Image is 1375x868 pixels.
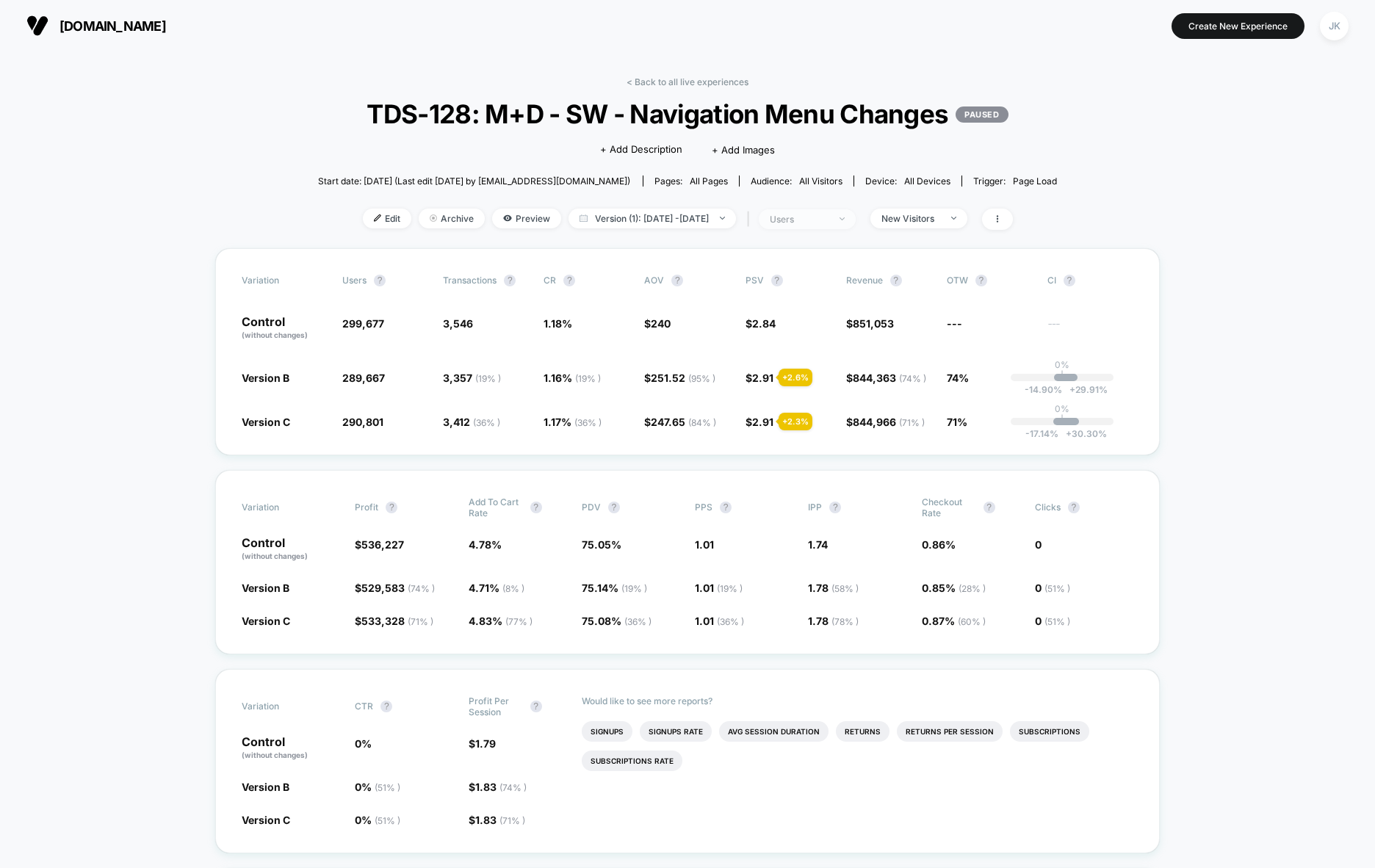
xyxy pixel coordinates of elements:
[984,502,995,513] button: ?
[922,582,986,594] span: 0.85 %
[242,736,340,761] p: Control
[1025,384,1062,395] span: -14.90 %
[644,372,715,384] span: $
[770,214,829,225] div: users
[746,275,764,286] span: PSV
[752,372,773,384] span: 2.91
[361,615,433,627] span: 533,328
[853,176,961,187] span: Device:
[779,369,812,386] div: + 2.6 %
[242,582,289,594] span: Version B
[1066,428,1072,439] span: +
[831,583,859,594] span: ( 58 % )
[242,330,308,339] span: (without changes)
[973,176,1057,187] div: Trigger:
[1058,428,1107,439] span: 30.30 %
[922,496,976,518] span: Checkout Rate
[712,144,775,156] span: + Add Images
[695,615,744,627] span: 1.01
[947,416,967,428] span: 71%
[473,417,500,428] span: ( 36 % )
[1044,583,1070,594] span: ( 51 % )
[808,582,859,594] span: 1.78
[242,316,328,341] p: Control
[922,538,956,551] span: 0.86 %
[242,496,322,518] span: Variation
[582,751,682,771] li: Subscriptions Rate
[242,615,290,627] span: Version C
[651,416,716,428] span: 247.65
[779,413,812,430] div: + 2.3 %
[475,737,496,750] span: 1.79
[752,317,776,330] span: 2.84
[899,373,926,384] span: ( 74 % )
[1013,176,1057,187] span: Page Load
[242,537,340,562] p: Control
[386,502,397,513] button: ?
[746,317,776,330] span: $
[720,217,725,220] img: end
[582,538,621,551] span: 75.05 %
[492,209,561,228] span: Preview
[1035,615,1070,627] span: 0
[831,616,859,627] span: ( 78 % )
[959,583,986,594] span: ( 28 % )
[355,98,1020,129] span: TDS-128: M+D - SW - Navigation Menu Changes
[574,417,602,428] span: ( 36 % )
[342,372,385,384] span: 289,667
[922,615,986,627] span: 0.87 %
[853,372,926,384] span: 844,363
[720,502,732,513] button: ?
[355,781,400,793] span: 0 %
[475,781,527,793] span: 1.83
[947,317,962,330] span: ---
[355,814,400,826] span: 0 %
[1061,414,1064,425] p: |
[1320,12,1349,40] div: JK
[469,781,527,793] span: $
[640,721,712,742] li: Signups Rate
[853,317,894,330] span: 851,053
[582,615,652,627] span: 75.08 %
[374,214,381,222] img: edit
[608,502,620,513] button: ?
[695,582,743,594] span: 1.01
[1047,275,1128,286] span: CI
[469,582,524,594] span: 4.71 %
[836,721,889,742] li: Returns
[355,737,372,750] span: 0 %
[242,781,289,793] span: Version B
[1055,403,1069,414] p: 0%
[242,814,290,826] span: Version C
[582,502,601,513] span: PDV
[717,616,744,627] span: ( 36 % )
[846,372,926,384] span: $
[688,373,715,384] span: ( 95 % )
[690,176,728,187] span: all pages
[746,416,773,428] span: $
[808,502,822,513] span: IPP
[355,615,433,627] span: $
[1010,721,1089,742] li: Subscriptions
[600,142,682,157] span: + Add Description
[544,372,601,384] span: 1.16 %
[26,15,48,37] img: Visually logo
[1316,11,1353,41] button: JK
[829,502,841,513] button: ?
[671,275,683,286] button: ?
[951,217,956,220] img: end
[580,214,588,222] img: calendar
[881,213,940,224] div: New Visitors
[1035,582,1070,594] span: 0
[846,275,883,286] span: Revenue
[469,496,523,518] span: Add To Cart Rate
[717,583,743,594] span: ( 19 % )
[375,782,400,793] span: ( 51 % )
[958,616,986,627] span: ( 60 % )
[1062,384,1108,395] span: 29.91 %
[361,582,435,594] span: 529,583
[443,317,473,330] span: 3,546
[751,176,842,187] div: Audience:
[644,317,671,330] span: $
[644,416,716,428] span: $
